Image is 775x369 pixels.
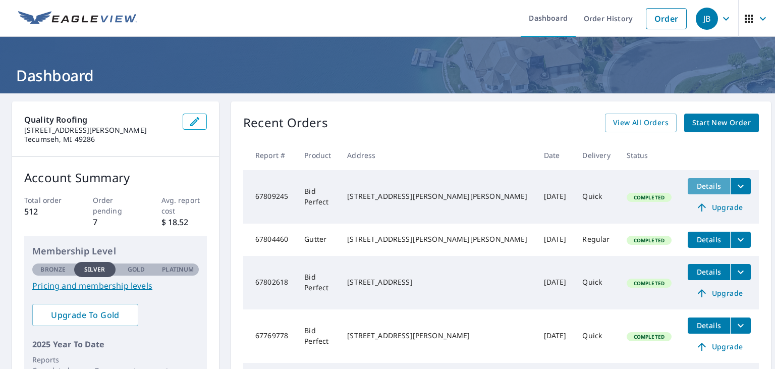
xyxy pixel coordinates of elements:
p: [STREET_ADDRESS][PERSON_NAME] [24,126,175,135]
td: 67809245 [243,170,296,224]
p: Avg. report cost [161,195,207,216]
p: 512 [24,205,70,218]
td: Bid Perfect [296,309,339,363]
p: 2025 Year To Date [32,338,199,350]
td: Bid Perfect [296,170,339,224]
td: Regular [574,224,618,256]
div: JB [696,8,718,30]
p: Recent Orders [243,114,328,132]
p: $ 18.52 [161,216,207,228]
td: Bid Perfect [296,256,339,309]
th: Report # [243,140,296,170]
p: Tecumseh, MI 49286 [24,135,175,144]
span: Details [694,267,724,277]
button: detailsBtn-67769778 [688,318,730,334]
span: Completed [628,237,671,244]
p: Bronze [40,265,66,274]
p: Account Summary [24,169,207,187]
div: [STREET_ADDRESS][PERSON_NAME][PERSON_NAME] [347,191,527,201]
span: Completed [628,280,671,287]
span: Details [694,181,724,191]
th: Date [536,140,575,170]
div: [STREET_ADDRESS][PERSON_NAME] [347,331,527,341]
div: [STREET_ADDRESS][PERSON_NAME][PERSON_NAME] [347,234,527,244]
div: [STREET_ADDRESS] [347,277,527,287]
td: Quick [574,170,618,224]
span: Upgrade [694,341,745,353]
th: Product [296,140,339,170]
td: 67802618 [243,256,296,309]
td: [DATE] [536,170,575,224]
span: Details [694,321,724,330]
h1: Dashboard [12,65,763,86]
span: Completed [628,194,671,201]
td: [DATE] [536,224,575,256]
span: Completed [628,333,671,340]
th: Delivery [574,140,618,170]
a: Upgrade To Gold [32,304,138,326]
td: [DATE] [536,256,575,309]
span: View All Orders [613,117,669,129]
a: View All Orders [605,114,677,132]
p: 7 [93,216,139,228]
button: filesDropdownBtn-67804460 [730,232,751,248]
p: Order pending [93,195,139,216]
span: Upgrade [694,201,745,214]
a: Start New Order [684,114,759,132]
th: Status [619,140,680,170]
span: Upgrade To Gold [40,309,130,321]
p: Gold [128,265,145,274]
button: filesDropdownBtn-67769778 [730,318,751,334]
td: Gutter [296,224,339,256]
button: detailsBtn-67804460 [688,232,730,248]
button: detailsBtn-67809245 [688,178,730,194]
a: Order [646,8,687,29]
button: filesDropdownBtn-67802618 [730,264,751,280]
img: EV Logo [18,11,137,26]
p: Quality Roofing [24,114,175,126]
p: Total order [24,195,70,205]
th: Address [339,140,535,170]
td: Quick [574,309,618,363]
td: [DATE] [536,309,575,363]
td: 67769778 [243,309,296,363]
a: Upgrade [688,339,751,355]
td: Quick [574,256,618,309]
a: Pricing and membership levels [32,280,199,292]
p: Platinum [162,265,194,274]
button: filesDropdownBtn-67809245 [730,178,751,194]
a: Upgrade [688,285,751,301]
span: Start New Order [692,117,751,129]
p: Membership Level [32,244,199,258]
p: Silver [84,265,105,274]
td: 67804460 [243,224,296,256]
a: Upgrade [688,199,751,216]
button: detailsBtn-67802618 [688,264,730,280]
span: Details [694,235,724,244]
span: Upgrade [694,287,745,299]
